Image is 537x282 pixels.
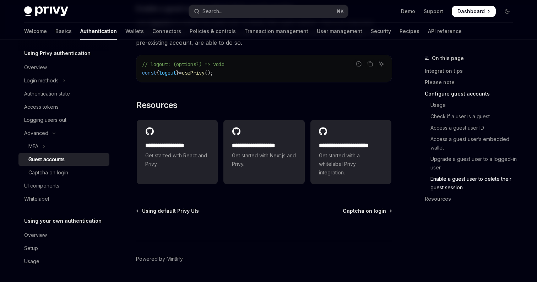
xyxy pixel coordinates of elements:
a: Usage [425,99,519,111]
a: Access a guest user’s embedded wallet [425,134,519,153]
a: User management [317,23,362,40]
h5: Using your own authentication [24,217,102,225]
a: Wallets [125,23,144,40]
div: Setup [24,244,38,253]
a: Policies & controls [190,23,236,40]
a: Access tokens [18,101,109,113]
div: MFA [28,142,38,151]
a: Transaction management [244,23,308,40]
div: Advanced [24,129,48,137]
div: UI components [24,181,59,190]
span: Get started with a whitelabel Privy integration. [319,151,383,177]
div: Authentication state [24,90,70,98]
a: Dashboard [452,6,496,17]
button: Copy the contents from the code block [365,59,375,69]
a: Using default Privy UIs [137,207,199,215]
span: Resources [136,99,178,111]
a: Recipes [400,23,419,40]
span: On this page [432,54,464,63]
a: Connectors [152,23,181,40]
button: Ask AI [377,59,386,69]
a: Guest accounts [18,153,109,166]
a: Integration tips [425,65,519,77]
button: Open search [189,5,348,18]
span: const [142,70,156,76]
a: Upgrade a guest user to a logged-in user [425,153,519,173]
a: Usage [18,255,109,268]
a: Captcha on login [18,166,109,179]
a: Overview [18,229,109,242]
div: Guest accounts [28,155,65,164]
div: Usage [24,257,39,266]
button: Toggle MFA section [18,140,109,153]
a: Resources [425,193,519,205]
a: Overview [18,61,109,74]
a: Authentication [80,23,117,40]
div: Overview [24,63,47,72]
a: Basics [55,23,72,40]
a: Setup [18,242,109,255]
button: Toggle Advanced section [18,127,109,140]
span: // logout: (options?) => void [142,61,224,67]
div: Overview [24,231,47,239]
button: Toggle Login methods section [18,74,109,87]
span: { [156,70,159,76]
span: (); [205,70,213,76]
a: Check if a user is a guest [425,111,519,122]
span: Using default Privy UIs [142,207,199,215]
span: ⌘ K [336,9,344,14]
div: Search... [202,7,222,16]
a: Captcha on login [343,207,391,215]
div: Login methods [24,76,59,85]
button: Toggle dark mode [501,6,513,17]
a: Support [424,8,443,15]
span: usePrivy [182,70,205,76]
a: Please note [425,77,519,88]
span: = [179,70,182,76]
button: Report incorrect code [354,59,363,69]
a: Authentication state [18,87,109,100]
img: dark logo [24,6,68,16]
span: Get started with React and Privy. [145,151,209,168]
a: Demo [401,8,415,15]
div: Access tokens [24,103,59,111]
span: } [176,70,179,76]
div: Logging users out [24,116,66,124]
span: Dashboard [457,8,485,15]
a: UI components [18,179,109,192]
div: Whitelabel [24,195,49,203]
span: logout [159,70,176,76]
a: Whitelabel [18,192,109,205]
h5: Using Privy authentication [24,49,91,58]
a: Welcome [24,23,47,40]
a: Security [371,23,391,40]
a: API reference [428,23,462,40]
a: Configure guest accounts [425,88,519,99]
span: Captcha on login [343,207,386,215]
span: Get started with Next.js and Privy. [232,151,296,168]
a: Access a guest user ID [425,122,519,134]
div: Captcha on login [28,168,68,177]
a: Enable a guest user to delete their guest session [425,173,519,193]
a: Powered by Mintlify [136,255,183,262]
a: Logging users out [18,114,109,126]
